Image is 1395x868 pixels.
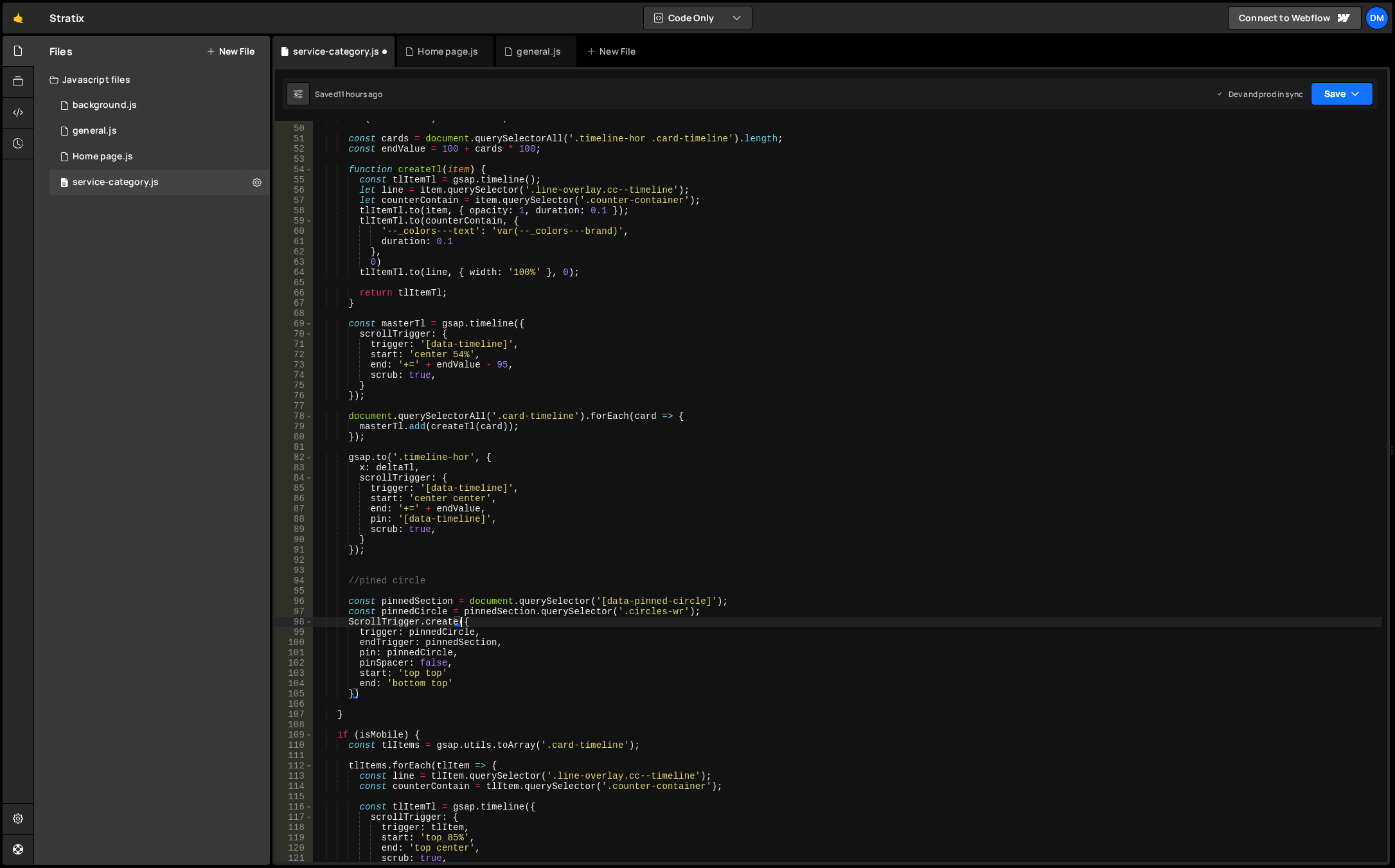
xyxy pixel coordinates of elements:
div: 85 [275,483,313,493]
div: background.js [73,100,137,111]
div: 62 [275,247,313,257]
div: 116 [275,802,313,812]
div: 75 [275,380,313,391]
div: 56 [275,185,313,195]
div: 88 [275,514,313,524]
div: 119 [275,833,313,843]
div: 90 [275,535,313,545]
: 16575/45977.js [49,144,270,170]
div: Dev and prod in sync [1216,89,1303,100]
div: 60 [275,226,313,236]
div: 117 [275,812,313,822]
button: Save [1311,82,1373,105]
span: 0 [60,179,68,189]
div: Home page.js [73,151,133,163]
div: 101 [275,648,313,658]
div: 65 [275,278,313,288]
div: Home page.js [418,45,478,58]
div: 66 [275,288,313,298]
div: 11 hours ago [338,89,382,100]
h2: Files [49,44,73,58]
button: New File [206,46,254,57]
div: 78 [275,411,313,421]
div: 81 [275,442,313,452]
div: 69 [275,319,313,329]
div: 16575/45802.js [49,118,270,144]
div: 100 [275,637,313,648]
div: 77 [275,401,313,411]
div: 16575/45066.js [49,93,270,118]
div: service-category.js [293,45,379,58]
div: 103 [275,668,313,678]
div: 63 [275,257,313,267]
div: 99 [275,627,313,637]
div: 82 [275,452,313,463]
div: 64 [275,267,313,278]
div: 105 [275,689,313,699]
div: 96 [275,596,313,607]
div: general.js [73,125,117,137]
div: 59 [275,216,313,226]
div: 87 [275,504,313,514]
button: Code Only [644,6,752,30]
div: 53 [275,154,313,164]
div: 79 [275,421,313,432]
div: Saved [315,89,382,100]
div: 80 [275,432,313,442]
div: 67 [275,298,313,308]
div: 104 [275,678,313,689]
div: Javascript files [34,67,270,93]
div: 68 [275,308,313,319]
div: 109 [275,730,313,740]
div: 72 [275,350,313,360]
div: 71 [275,339,313,350]
div: 118 [275,822,313,833]
a: Dm [1365,6,1389,30]
div: 73 [275,360,313,370]
div: service-category.js [73,177,159,188]
a: 🤙 [3,3,34,33]
div: 95 [275,586,313,596]
div: Stratix [49,10,84,26]
div: 94 [275,576,313,586]
div: 121 [275,853,313,864]
div: 16575/46945.js [49,170,270,195]
div: 54 [275,164,313,175]
div: 91 [275,545,313,555]
div: 92 [275,555,313,565]
div: 110 [275,740,313,750]
div: 57 [275,195,313,206]
div: 51 [275,134,313,144]
div: 113 [275,771,313,781]
div: 76 [275,391,313,401]
div: 102 [275,658,313,668]
div: 98 [275,617,313,627]
div: 112 [275,761,313,771]
div: 115 [275,792,313,802]
div: 97 [275,607,313,617]
div: 114 [275,781,313,792]
div: 108 [275,720,313,730]
div: 86 [275,493,313,504]
div: 61 [275,236,313,247]
div: 74 [275,370,313,380]
div: New File [587,45,641,58]
div: 120 [275,843,313,853]
div: 70 [275,329,313,339]
a: Connect to Webflow [1228,6,1362,30]
div: 58 [275,206,313,216]
div: 107 [275,709,313,720]
div: 84 [275,473,313,483]
div: general.js [517,45,561,58]
div: 50 [275,123,313,134]
div: 106 [275,699,313,709]
div: 93 [275,565,313,576]
div: 52 [275,144,313,154]
div: 55 [275,175,313,185]
div: 111 [275,750,313,761]
div: 89 [275,524,313,535]
div: 83 [275,463,313,473]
